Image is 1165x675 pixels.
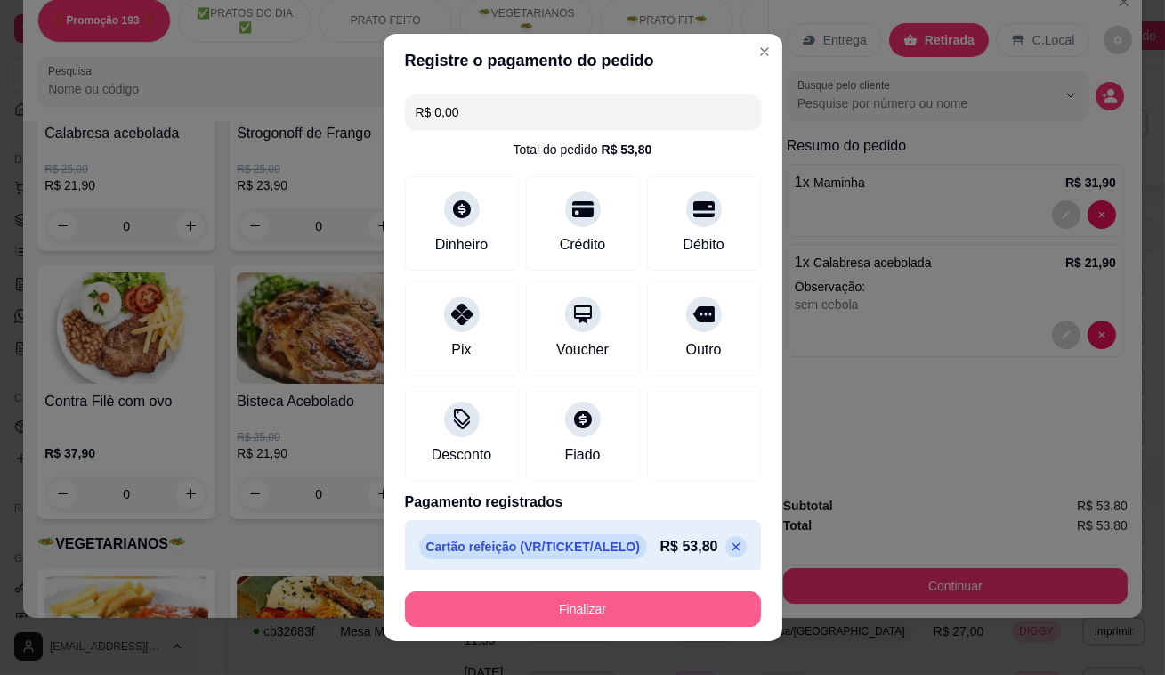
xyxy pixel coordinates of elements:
button: Close [750,37,779,66]
header: Registre o pagamento do pedido [384,34,782,87]
div: Débito [683,234,724,256]
div: Outro [685,339,721,361]
div: Crédito [560,234,606,256]
p: Cartão refeição (VR/TICKET/ALELO) [419,534,647,559]
button: Finalizar [405,591,761,627]
div: Voucher [556,339,609,361]
div: Pix [451,339,471,361]
div: R$ 53,80 [602,141,652,159]
div: Desconto [432,444,492,466]
div: Dinheiro [435,234,489,256]
input: Ex.: hambúrguer de cordeiro [416,94,750,130]
div: Total do pedido [514,141,652,159]
p: R$ 53,80 [660,536,718,557]
div: Fiado [564,444,600,466]
p: Pagamento registrados [405,492,761,513]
